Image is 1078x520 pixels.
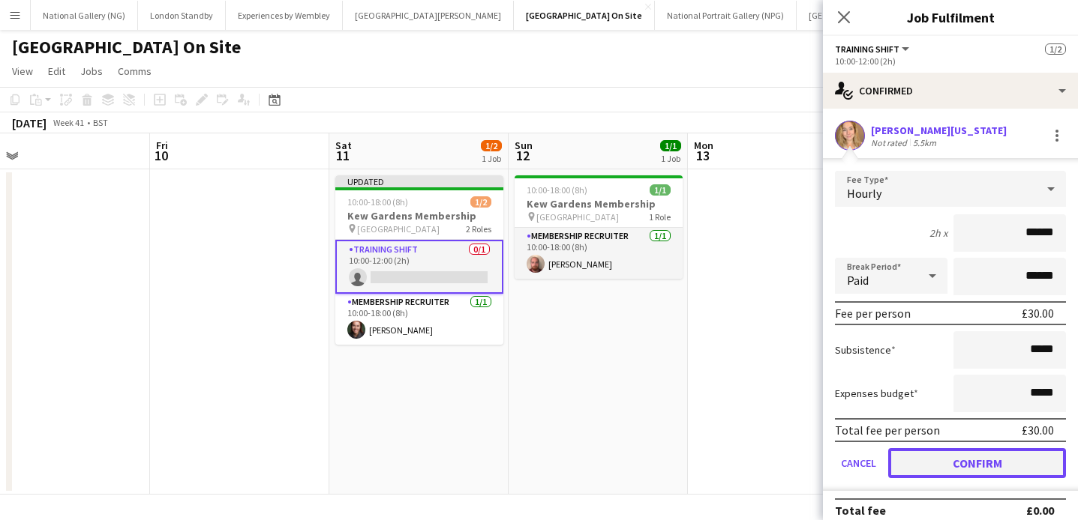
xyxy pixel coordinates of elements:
span: 10 [154,147,168,164]
button: Experiences by Wembley [226,1,343,30]
span: [GEOGRAPHIC_DATA] [536,211,619,223]
div: 2h x [929,226,947,240]
app-job-card: 10:00-18:00 (8h)1/1Kew Gardens Membership [GEOGRAPHIC_DATA]1 RoleMembership Recruiter1/110:00-18:... [515,175,683,279]
span: Training shift [835,43,899,55]
label: Subsistence [835,343,896,357]
span: Sat [335,139,352,152]
app-card-role: Training shift0/110:00-12:00 (2h) [335,240,503,294]
a: Edit [42,61,71,81]
div: Total fee per person [835,423,940,438]
button: London Standby [138,1,226,30]
span: Comms [118,64,152,78]
span: View [12,64,33,78]
span: 1/2 [481,140,502,151]
h3: Kew Gardens Membership [515,197,683,211]
button: National Portrait Gallery (NPG) [655,1,797,30]
app-card-role: Membership Recruiter1/110:00-18:00 (8h)[PERSON_NAME] [335,294,503,345]
span: 10:00-18:00 (8h) [347,196,408,208]
span: Edit [48,64,65,78]
div: Updated [335,175,503,187]
span: Paid [847,273,869,288]
div: Not rated [871,137,910,148]
span: Mon [694,139,713,152]
span: Sun [515,139,533,152]
span: 12 [512,147,533,164]
span: Jobs [80,64,103,78]
div: 1 Job [482,153,501,164]
a: Jobs [74,61,109,81]
div: 10:00-12:00 (2h) [835,55,1066,67]
div: [DATE] [12,115,47,130]
span: 10:00-18:00 (8h) [527,184,587,196]
span: 1/1 [650,184,671,196]
h1: [GEOGRAPHIC_DATA] On Site [12,36,241,58]
div: 1 Job [661,153,680,164]
span: 1/1 [660,140,681,151]
div: Fee per person [835,306,911,321]
app-card-role: Membership Recruiter1/110:00-18:00 (8h)[PERSON_NAME] [515,228,683,279]
h3: Job Fulfilment [823,7,1078,27]
span: 1/2 [470,196,491,208]
span: Hourly [847,186,881,201]
div: Confirmed [823,73,1078,109]
div: BST [93,117,108,128]
button: Training shift [835,43,911,55]
app-job-card: Updated10:00-18:00 (8h)1/2Kew Gardens Membership [GEOGRAPHIC_DATA]2 RolesTraining shift0/110:00-1... [335,175,503,345]
button: Confirm [888,448,1066,478]
div: £0.00 [1026,503,1054,518]
span: Week 41 [50,117,87,128]
a: View [6,61,39,81]
div: £30.00 [1022,423,1054,438]
span: 1/2 [1045,43,1066,55]
span: 11 [333,147,352,164]
button: National Gallery (NG) [31,1,138,30]
a: Comms [112,61,158,81]
label: Expenses budget [835,387,918,400]
span: Fri [156,139,168,152]
span: 1 Role [649,211,671,223]
button: [GEOGRAPHIC_DATA][PERSON_NAME] [343,1,514,30]
button: [GEOGRAPHIC_DATA] ([GEOGRAPHIC_DATA]) [797,1,994,30]
h3: Kew Gardens Membership [335,209,503,223]
div: Total fee [835,503,886,518]
span: 2 Roles [466,223,491,235]
div: [PERSON_NAME][US_STATE] [871,124,1007,137]
div: £30.00 [1022,306,1054,321]
span: [GEOGRAPHIC_DATA] [357,223,440,235]
button: [GEOGRAPHIC_DATA] On Site [514,1,655,30]
div: 5.5km [910,137,939,148]
span: 13 [692,147,713,164]
button: Cancel [835,448,882,478]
